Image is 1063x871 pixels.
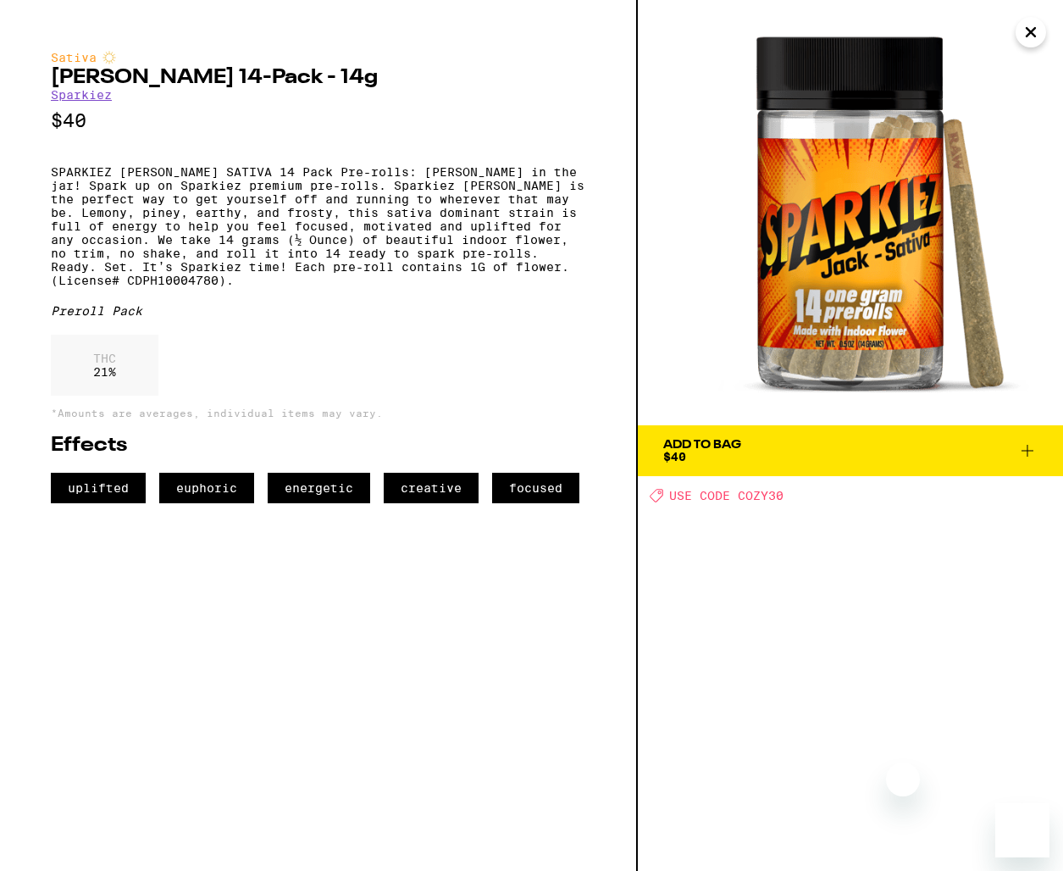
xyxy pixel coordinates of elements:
[51,435,585,456] h2: Effects
[51,335,158,396] div: 21 %
[638,425,1063,476] button: Add To Bag$40
[663,450,686,463] span: $40
[995,803,1049,857] iframe: Button to launch messaging window
[51,68,585,88] h2: [PERSON_NAME] 14-Pack - 14g
[384,473,479,503] span: creative
[492,473,579,503] span: focused
[1016,17,1046,47] button: Close
[663,439,741,451] div: Add To Bag
[51,51,585,64] div: Sativa
[51,304,585,318] div: Preroll Pack
[93,352,116,365] p: THC
[102,51,116,64] img: sativaColor.svg
[51,88,112,102] a: Sparkiez
[886,763,920,796] iframe: Close message
[669,489,783,502] span: USE CODE COZY30
[159,473,254,503] span: euphoric
[51,110,585,131] p: $40
[51,165,585,287] p: SPARKIEZ [PERSON_NAME] SATIVA 14 Pack Pre-rolls: [PERSON_NAME] in the jar! Spark up on Sparkiez p...
[268,473,370,503] span: energetic
[51,408,585,419] p: *Amounts are averages, individual items may vary.
[51,473,146,503] span: uplifted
